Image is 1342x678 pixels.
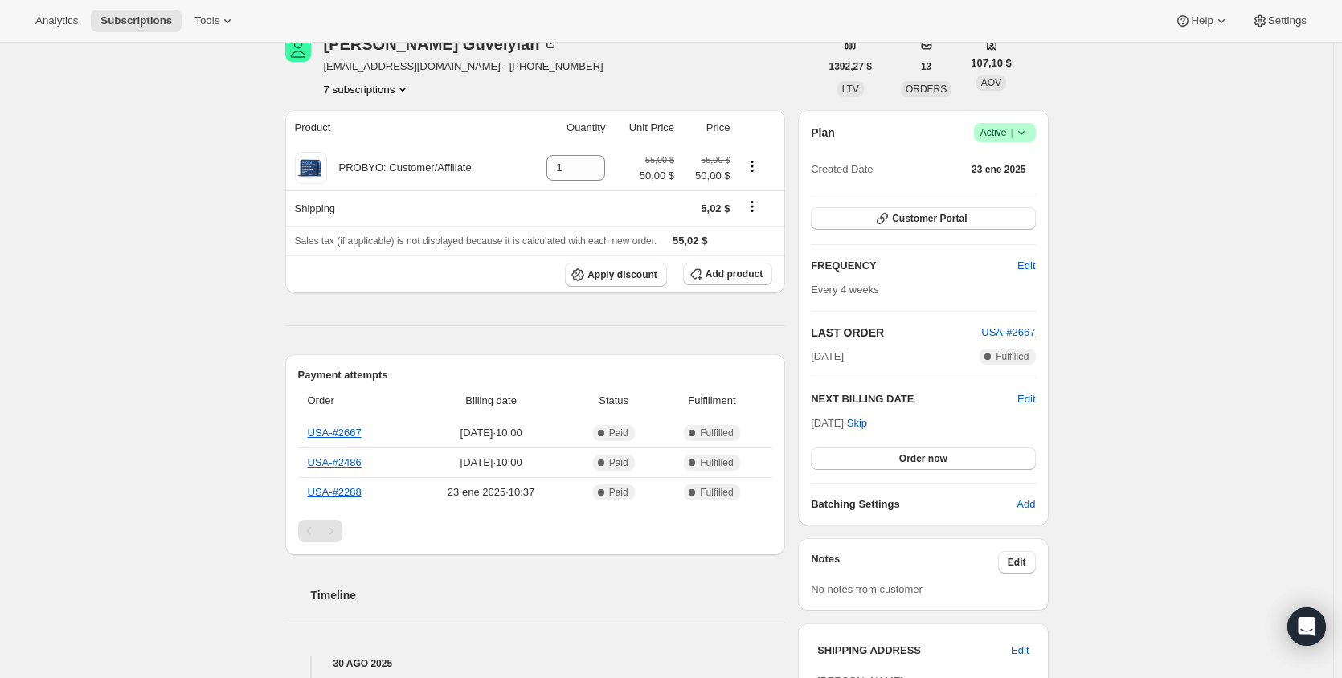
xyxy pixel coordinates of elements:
button: Product actions [324,81,411,97]
h6: Batching Settings [811,496,1017,513]
span: [DATE] · [811,417,867,429]
h2: LAST ORDER [811,325,981,341]
h2: Payment attempts [298,367,773,383]
button: Edit [1008,253,1045,279]
small: 55,00 $ [645,155,674,165]
span: Fulfilled [700,427,733,439]
button: 23 ene 2025 [962,158,1035,181]
span: Paid [609,486,628,499]
h2: NEXT BILLING DATE [811,391,1017,407]
span: Apply discount [587,268,657,281]
th: Order [298,383,411,419]
span: No notes from customer [811,583,923,595]
span: | [1010,126,1013,139]
a: USA-#2288 [308,486,362,498]
button: Shipping actions [739,198,765,215]
span: 55,02 $ [673,235,707,247]
button: Analytics [26,10,88,32]
span: 50,00 $ [640,168,674,184]
span: Billing date [415,393,566,409]
h2: Plan [811,125,835,141]
button: Apply discount [565,263,667,287]
span: Paid [609,427,628,439]
h2: FREQUENCY [811,258,1017,274]
span: Every 4 weeks [811,284,879,296]
button: Help [1165,10,1238,32]
span: Add product [706,268,763,280]
h3: Notes [811,551,998,574]
button: 13 [911,55,941,78]
span: 13 [921,60,931,73]
button: Settings [1242,10,1316,32]
button: Subscriptions [91,10,182,32]
div: Open Intercom Messenger [1287,607,1326,646]
span: Sales tax (if applicable) is not displayed because it is calculated with each new order. [295,235,657,247]
button: USA-#2667 [981,325,1035,341]
th: Unit Price [610,110,679,145]
button: Skip [837,410,877,436]
span: Tools [194,14,219,27]
span: Fulfilled [996,350,1029,363]
span: 107,10 $ [971,55,1012,71]
span: Settings [1268,14,1307,27]
span: 5,02 $ [701,202,730,214]
span: 1392,27 $ [829,60,872,73]
button: Edit [1001,638,1038,664]
span: Add [1017,496,1035,513]
span: Fulfilled [700,456,733,469]
span: 50,00 $ [684,168,730,184]
a: USA-#2667 [308,427,362,439]
span: Paid [609,456,628,469]
span: Help [1191,14,1213,27]
span: [DATE] [811,349,844,365]
button: Edit [998,551,1036,574]
span: Customer Portal [892,212,967,225]
button: Order now [811,447,1035,470]
div: PROBYO: Customer/Affiliate [327,160,472,176]
span: Created Date [811,161,873,178]
button: Edit [1017,391,1035,407]
h3: SHIPPING ADDRESS [817,643,1011,659]
span: Subscriptions [100,14,172,27]
span: [EMAIL_ADDRESS][DOMAIN_NAME] · [PHONE_NUMBER] [324,59,603,75]
span: Analytics [35,14,78,27]
span: Edit [1011,643,1029,659]
span: Edit [1017,258,1035,274]
span: Order now [899,452,947,465]
h2: Timeline [311,587,786,603]
span: ORDERS [906,84,947,95]
th: Price [679,110,734,145]
th: Quantity [525,110,610,145]
span: Fulfillment [661,393,763,409]
span: 23 ene 2025 · 10:37 [415,484,566,500]
button: Tools [185,10,245,32]
small: 55,00 $ [701,155,730,165]
h4: 30 ago 2025 [285,656,786,672]
span: Edit [1008,556,1026,569]
a: USA-#2486 [308,456,362,468]
span: LTV [842,84,859,95]
button: Customer Portal [811,207,1035,230]
span: Skip [847,415,867,431]
span: [DATE] · 10:00 [415,425,566,441]
th: Shipping [285,190,525,226]
div: [PERSON_NAME] Guveiyian [324,36,559,52]
span: Active [980,125,1029,141]
th: Product [285,110,525,145]
span: Fulfilled [700,486,733,499]
button: Product actions [739,157,765,175]
span: 23 ene 2025 [972,163,1025,176]
a: USA-#2667 [981,326,1035,338]
img: product img [295,152,327,184]
span: Status [576,393,652,409]
nav: Paginación [298,520,773,542]
button: 1392,27 $ [820,55,882,78]
span: [DATE] · 10:00 [415,455,566,471]
button: Add [1007,492,1045,517]
span: Leigh Anne Guveiyian [285,36,311,62]
button: Add product [683,263,772,285]
span: AOV [981,77,1001,88]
